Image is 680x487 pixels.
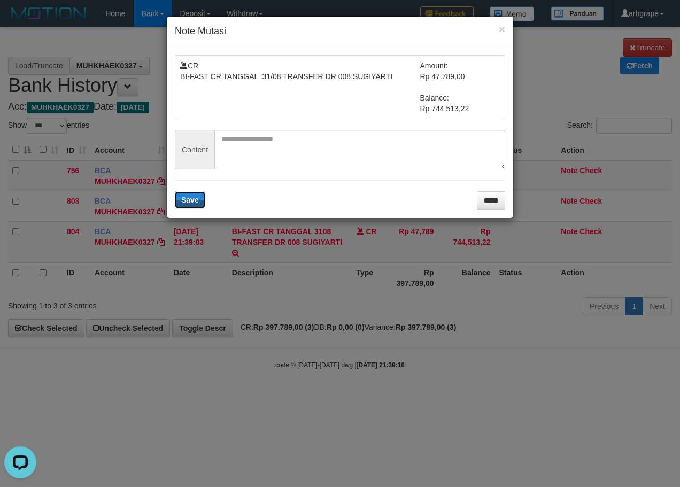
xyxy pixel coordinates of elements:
button: Open LiveChat chat widget [4,4,36,36]
button: Save [175,191,205,208]
span: Save [181,196,199,204]
h4: Note Mutasi [175,25,505,38]
td: Amount: Rp 47.789,00 Balance: Rp 744.513,22 [420,60,500,114]
span: Content [175,130,214,169]
td: CR BI-FAST CR TANGGAL :31/08 TRANSFER DR 008 SUGIYARTI [180,60,420,114]
button: × [499,24,505,35]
